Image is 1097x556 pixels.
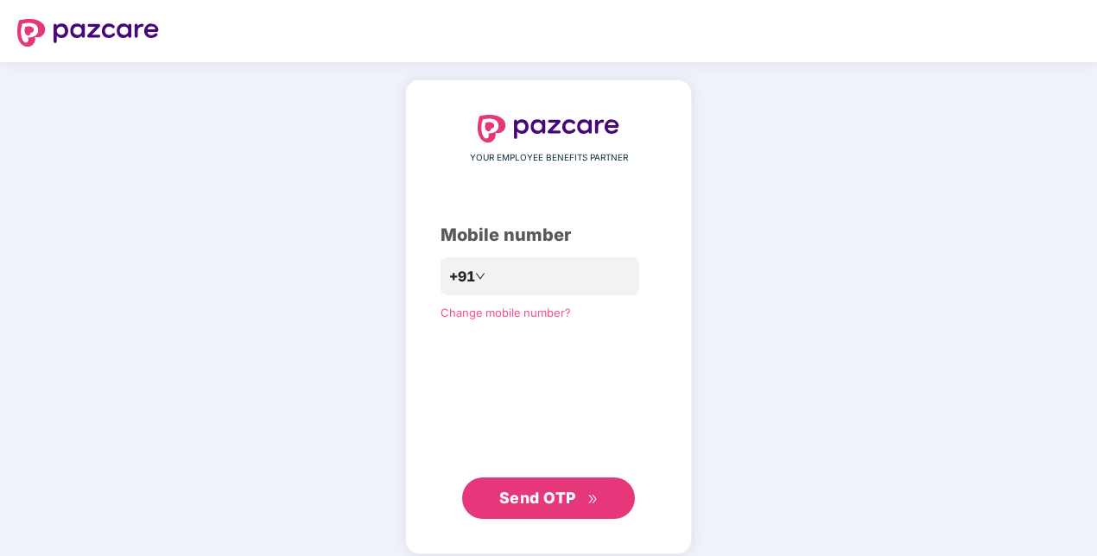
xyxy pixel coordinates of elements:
img: logo [17,19,159,47]
span: Send OTP [499,489,576,507]
a: Change mobile number? [441,306,571,319]
div: Mobile number [441,222,656,249]
span: double-right [587,494,599,505]
span: YOUR EMPLOYEE BENEFITS PARTNER [470,151,628,165]
span: down [475,271,485,281]
span: +91 [449,266,475,287]
img: logo [478,115,619,142]
button: Send OTPdouble-right [462,477,635,519]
